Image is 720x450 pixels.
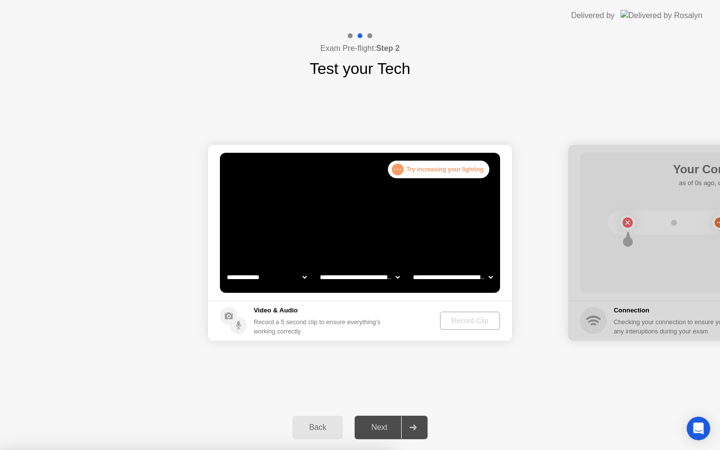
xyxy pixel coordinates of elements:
div: Record Clip [444,317,496,325]
h4: Exam Pre-flight: [320,43,400,54]
div: Delivered by [571,10,615,22]
div: Try increasing your lighting [388,161,489,178]
div: . . . [392,164,404,175]
select: Available speakers [318,267,402,287]
select: Available cameras [225,267,309,287]
div: Back [295,423,340,432]
b: Step 2 [376,44,400,52]
div: Open Intercom Messenger [687,417,710,440]
h5: Video & Audio [254,306,384,315]
select: Available microphones [411,267,495,287]
h1: Test your Tech [310,57,410,80]
div: Record a 5 second clip to ensure everything’s working correctly [254,317,384,336]
div: Next [358,423,401,432]
img: Delivered by Rosalyn [621,10,702,21]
